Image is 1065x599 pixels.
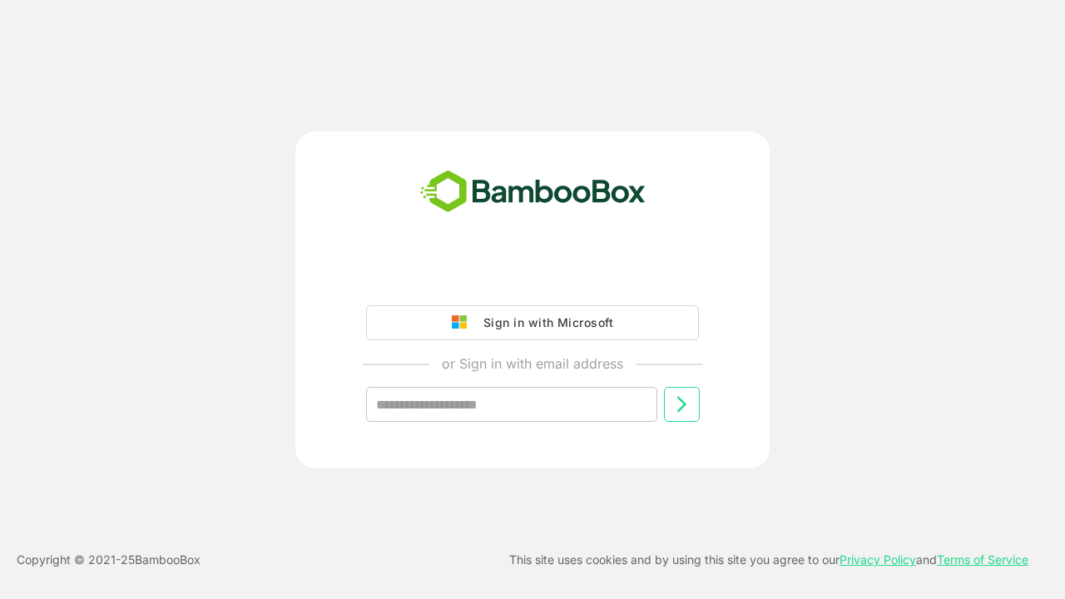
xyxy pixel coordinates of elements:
img: bamboobox [411,165,655,220]
div: Sign in with Microsoft [475,312,613,334]
p: Copyright © 2021- 25 BambooBox [17,550,201,570]
button: Sign in with Microsoft [366,305,699,340]
p: This site uses cookies and by using this site you agree to our and [509,550,1028,570]
a: Privacy Policy [840,552,916,567]
img: google [452,315,475,330]
a: Terms of Service [937,552,1028,567]
p: or Sign in with email address [442,354,623,374]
